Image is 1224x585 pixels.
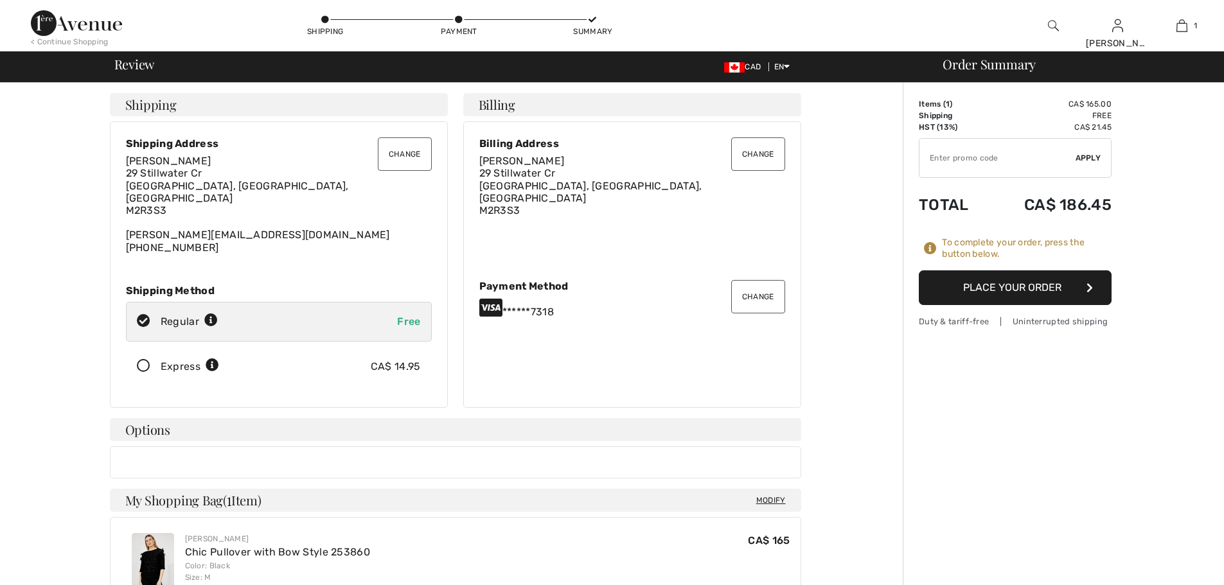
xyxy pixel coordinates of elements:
div: Order Summary [927,58,1216,71]
button: Place Your Order [919,270,1112,305]
td: CA$ 186.45 [989,183,1112,227]
span: 1 [1194,20,1197,31]
iframe: Opens a widget where you can chat to one of our agents [1142,546,1211,579]
img: My Info [1112,18,1123,33]
a: Chic Pullover with Bow Style 253860 [185,546,371,558]
span: 29 Stillwater Cr [GEOGRAPHIC_DATA], [GEOGRAPHIC_DATA], [GEOGRAPHIC_DATA] M2R3S3 [479,167,702,216]
div: Payment Method [479,280,785,292]
td: Total [919,183,989,227]
div: [PERSON_NAME] [1086,37,1149,50]
img: search the website [1048,18,1059,33]
span: EN [774,62,790,71]
span: Shipping [125,98,177,111]
button: Change [378,137,432,171]
span: ( Item) [223,491,261,509]
div: Billing Address [479,137,785,150]
td: CA$ 165.00 [989,98,1112,110]
div: Duty & tariff-free | Uninterrupted shipping [919,315,1112,327]
span: [PERSON_NAME] [126,155,211,167]
div: [PERSON_NAME][EMAIL_ADDRESS][DOMAIN_NAME] [PHONE_NUMBER] [126,155,432,254]
span: CA$ 165 [748,534,790,546]
div: Shipping Address [126,137,432,150]
span: Free [397,315,420,327]
td: Free [989,110,1112,121]
div: Shipping [306,26,344,37]
span: CAD [724,62,766,71]
a: Sign In [1112,19,1123,31]
span: Billing [479,98,515,111]
button: Change [731,137,785,171]
button: Change [731,280,785,313]
div: CA$ 14.95 [371,359,421,374]
div: Shipping Method [126,284,432,297]
span: Review [114,58,155,71]
td: HST (13%) [919,121,989,133]
div: Payment [439,26,478,37]
div: Color: Black Size: M [185,560,371,583]
div: < Continue Shopping [31,36,109,48]
h4: My Shopping Bag [110,489,801,512]
a: 1 [1150,18,1213,33]
div: [PERSON_NAME] [185,533,371,545]
td: CA$ 21.45 [989,121,1112,133]
span: 1 [227,491,231,507]
span: 29 Stillwater Cr [GEOGRAPHIC_DATA], [GEOGRAPHIC_DATA], [GEOGRAPHIC_DATA] M2R3S3 [126,167,349,216]
div: To complete your order, press the button below. [942,237,1112,260]
input: Promo code [919,139,1076,177]
div: Express [161,359,219,374]
span: Apply [1076,152,1101,164]
div: Regular [161,314,218,329]
span: [PERSON_NAME] [479,155,565,167]
img: 1ère Avenue [31,10,122,36]
h4: Options [110,418,801,441]
img: Canadian Dollar [724,62,745,73]
td: Shipping [919,110,989,121]
td: Items ( ) [919,98,989,110]
img: My Bag [1176,18,1187,33]
span: Modify [756,494,786,507]
div: Summary [573,26,612,37]
span: 1 [946,100,950,109]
